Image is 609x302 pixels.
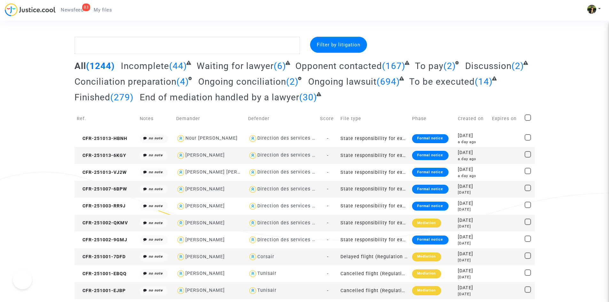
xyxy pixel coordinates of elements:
[318,107,338,130] td: Score
[176,134,185,143] img: icon-user.svg
[257,186,435,192] div: Direction des services judiciaires du Ministère de la Justice - Bureau FIP4
[338,198,410,215] td: State responsibility for excessive delays in the administration of justice
[415,61,443,71] span: To pay
[458,156,488,162] div: a day ago
[458,241,488,246] div: [DATE]
[458,132,488,139] div: [DATE]
[458,291,488,297] div: [DATE]
[77,271,127,276] span: CFR-251001-EBQQ
[248,185,257,194] img: icon-user.svg
[458,267,488,275] div: [DATE]
[248,134,257,143] img: icon-user.svg
[149,187,163,191] i: no note
[458,224,488,229] div: [DATE]
[257,288,277,293] div: Tunisair
[185,271,225,276] div: [PERSON_NAME]
[74,92,110,103] span: Finished
[257,254,274,259] div: Corsair
[257,271,277,276] div: Tunisair
[176,168,185,177] img: icon-user.svg
[13,270,32,289] iframe: Help Scout Beacon - Open
[248,168,257,177] img: icon-user.svg
[286,76,299,87] span: (2)
[140,92,299,103] span: End of mediation handled by a lawyer
[338,248,410,265] td: Delayed flight (Regulation EC 261/2004)
[77,288,126,293] span: CFR-251001-EJBP
[412,219,441,228] div: Mediation
[77,203,126,209] span: CFR-251003-RR9J
[490,107,522,130] td: Expires on
[185,203,225,209] div: [PERSON_NAME]
[176,219,185,228] img: icon-user.svg
[176,202,185,211] img: icon-user.svg
[149,254,163,259] i: no note
[74,107,138,130] td: Ref.
[327,186,329,192] span: -
[74,76,176,87] span: Conciliation preparation
[56,5,89,15] a: 83Newsfeed
[327,288,329,293] span: -
[77,186,127,192] span: CFR-251007-6BPW
[248,151,257,160] img: icon-user.svg
[327,254,329,259] span: -
[327,237,329,243] span: -
[185,136,238,141] div: Nour [PERSON_NAME]
[456,107,490,130] td: Created on
[409,76,475,87] span: To be executed
[248,202,257,211] img: icon-user.svg
[246,107,318,130] td: Defender
[198,76,286,87] span: Ongoing conciliation
[86,61,115,71] span: (1244)
[248,252,257,261] img: icon-user.svg
[77,220,128,226] span: CFR-251002-QKMV
[61,7,83,13] span: Newsfeed
[176,185,185,194] img: icon-user.svg
[248,286,257,295] img: icon-user.svg
[257,203,435,209] div: Direction des services judiciaires du Ministère de la Justice - Bureau FIP4
[77,170,127,175] span: CFR-251013-VJ2W
[176,252,185,261] img: icon-user.svg
[176,151,185,160] img: icon-user.svg
[338,282,410,299] td: Cancelled flight (Regulation EC 261/2004)
[458,183,488,190] div: [DATE]
[5,3,56,16] img: jc-logo.svg
[338,215,410,232] td: State responsibility for excessive delays in the administration of justice
[185,220,225,226] div: [PERSON_NAME]
[137,107,174,130] td: Notes
[412,151,448,160] div: Formal notice
[248,219,257,228] img: icon-user.svg
[382,61,405,71] span: (167)
[475,76,493,87] span: (14)
[257,220,435,226] div: Direction des services judiciaires du Ministère de la Justice - Bureau FIP4
[458,173,488,179] div: a day ago
[458,258,488,263] div: [DATE]
[257,136,435,141] div: Direction des services judiciaires du Ministère de la Justice - Bureau FIP4
[82,4,90,11] div: 83
[176,269,185,278] img: icon-user.svg
[94,7,112,13] span: My files
[149,136,163,140] i: no note
[149,170,163,174] i: no note
[458,275,488,280] div: [DATE]
[465,61,511,71] span: Discussion
[149,271,163,275] i: no note
[185,288,225,293] div: [PERSON_NAME]
[317,42,360,48] span: Filter by litigation
[338,147,410,164] td: State responsibility for excessive delays in the administration of justice
[458,234,488,241] div: [DATE]
[458,251,488,258] div: [DATE]
[185,152,225,158] div: [PERSON_NAME]
[149,237,163,242] i: no note
[176,235,185,244] img: icon-user.svg
[458,200,488,207] div: [DATE]
[327,153,329,158] span: -
[412,286,441,295] div: Mediation
[327,136,329,141] span: -
[458,284,488,291] div: [DATE]
[412,252,441,261] div: Mediation
[458,166,488,173] div: [DATE]
[77,237,127,243] span: CFR-251002-9GMJ
[412,134,448,143] div: Formal notice
[274,61,286,71] span: (6)
[458,207,488,212] div: [DATE]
